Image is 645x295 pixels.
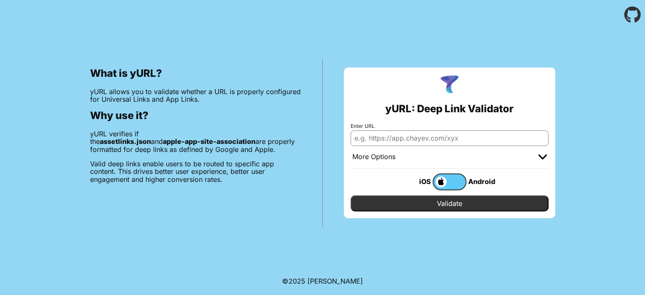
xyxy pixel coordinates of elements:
[288,277,305,285] span: 2025
[385,103,513,115] h2: yURL: Deep Link Validator
[90,160,301,183] p: Valid deep links enable users to be routed to specific app content. This drives better user exper...
[282,267,363,295] footer: ©
[351,195,549,211] input: Validate
[163,137,255,146] b: apple-app-site-association
[538,154,547,160] img: chevron
[90,130,301,153] p: yURL verifies if the and are properly formatted for deep links as defined by Google and Apple.
[90,68,301,79] h2: What is yURL?
[399,176,433,187] div: iOS
[351,123,549,129] label: Enter URL
[90,110,301,122] h2: Why use it?
[307,277,363,285] a: Michael Ibragimchayev's Personal Site
[100,137,151,146] b: assetlinks.json
[351,130,549,146] input: e.g. https://app.chayev.com/xyx
[352,153,395,161] div: More Options
[467,176,500,187] div: Android
[439,74,461,96] img: yURL Logo
[90,88,301,103] p: yURL allows you to validate whether a URL is properly configured for Universal Links and App Links.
